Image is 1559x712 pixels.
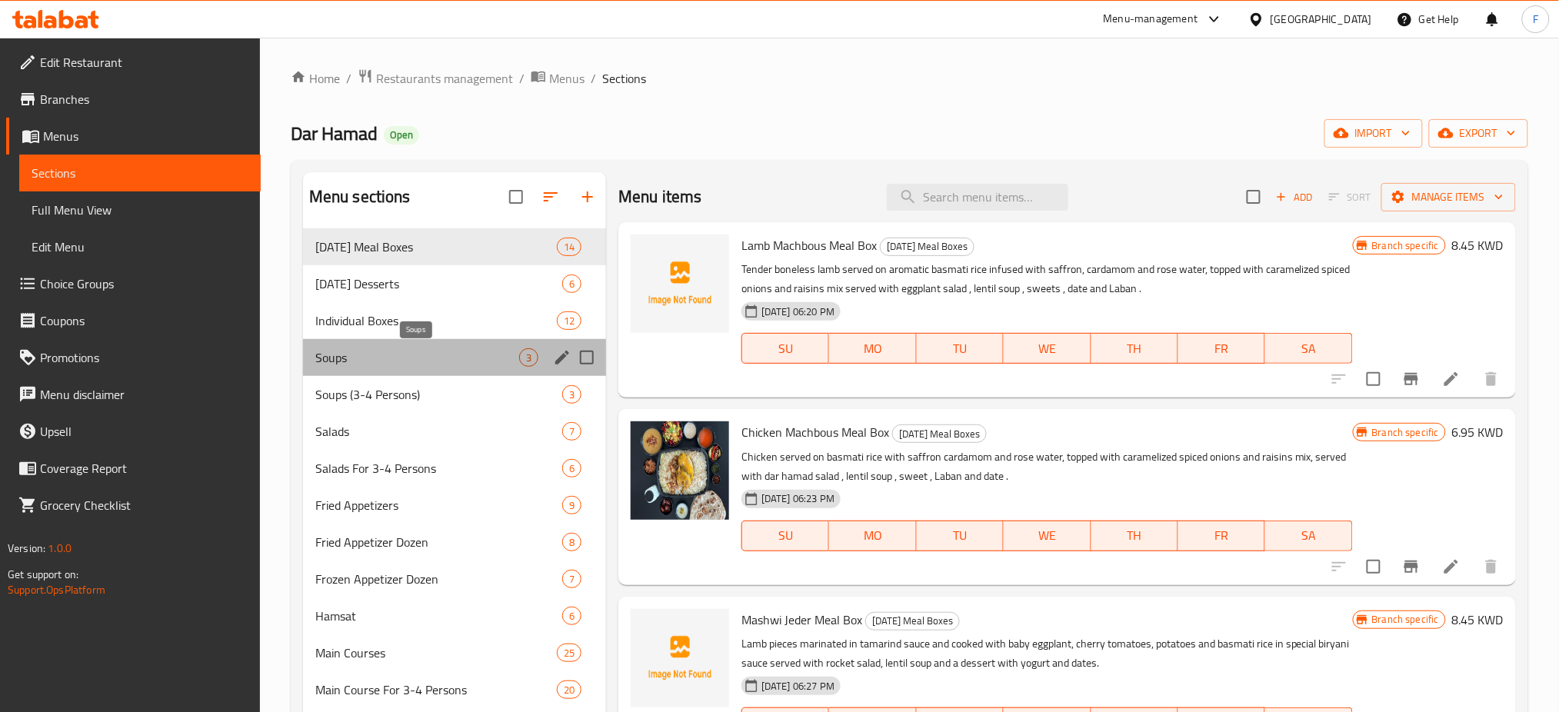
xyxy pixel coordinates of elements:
img: Lamb Machbous Meal Box [631,235,729,333]
p: Lamb pieces marinated in tamarind sauce and cooked with baby eggplant, cherry tomatoes, potatoes ... [741,634,1353,673]
span: WE [1010,338,1084,360]
span: SU [748,338,823,360]
span: F [1533,11,1538,28]
span: SA [1271,524,1346,547]
span: Full Menu View [32,201,248,219]
span: Hamsat [315,607,562,625]
h2: Menu sections [309,185,411,208]
span: Menus [549,69,585,88]
a: Promotions [6,339,261,376]
span: Fried Appetizer Dozen [315,533,562,551]
a: Choice Groups [6,265,261,302]
span: [DATE] Meal Boxes [315,238,557,256]
span: Menu disclaimer [40,385,248,404]
span: [DATE] 06:27 PM [755,679,841,694]
span: 6 [563,461,581,476]
div: Salads For 3-4 Persons [315,459,562,477]
button: SA [1265,521,1352,551]
span: 3 [563,388,581,402]
div: [DATE] Meal Boxes14 [303,228,606,265]
input: search [887,184,1068,211]
span: Grocery Checklist [40,496,248,514]
div: Individual Boxes [315,311,557,330]
span: 1.0.0 [48,538,72,558]
span: Branch specific [1366,612,1445,627]
div: items [557,238,581,256]
span: 12 [558,314,581,328]
div: Hamsat6 [303,597,606,634]
button: WE [1004,333,1091,364]
div: Individual Boxes12 [303,302,606,339]
button: SA [1265,333,1352,364]
div: items [562,274,581,293]
div: items [519,348,538,367]
li: / [519,69,525,88]
div: items [557,311,581,330]
span: Sections [32,164,248,182]
span: Fried Appetizers [315,496,562,514]
img: Chicken Machbous Meal Box [631,421,729,520]
div: items [562,459,581,477]
div: items [557,644,581,662]
div: items [562,607,581,625]
span: FR [1184,338,1259,360]
span: [DATE] Desserts [315,274,562,293]
span: 9 [563,498,581,513]
h6: 6.95 KWD [1452,421,1504,443]
span: Select to update [1357,551,1390,583]
a: Full Menu View [19,191,261,228]
span: Soups (3-4 Persons) [315,385,562,404]
button: export [1429,119,1528,148]
div: items [562,422,581,441]
button: delete [1473,361,1510,398]
a: Sections [19,155,261,191]
div: Ramadan Meal Boxes [315,238,557,256]
span: import [1337,124,1411,143]
span: Sections [602,69,646,88]
button: WE [1004,521,1091,551]
span: TH [1098,524,1172,547]
span: Version: [8,538,45,558]
span: export [1441,124,1516,143]
a: Edit Restaurant [6,44,261,81]
button: Add [1270,185,1319,209]
span: Lamb Machbous Meal Box [741,234,877,257]
button: Add section [569,178,606,215]
button: Manage items [1381,183,1516,211]
span: Select section [1238,181,1270,213]
div: items [557,680,581,699]
span: Frozen Appetizer Dozen [315,570,562,588]
a: Coupons [6,302,261,339]
span: Promotions [40,348,248,367]
h2: Menu items [618,185,702,208]
span: TU [923,524,998,547]
div: [DATE] Desserts6 [303,265,606,302]
a: Coverage Report [6,450,261,487]
button: FR [1178,521,1265,551]
span: Menus [43,127,248,145]
span: MO [835,524,910,547]
span: Add [1274,188,1315,206]
a: Restaurants management [358,68,513,88]
div: Soups (3-4 Persons)3 [303,376,606,413]
div: Open [384,126,419,145]
span: 14 [558,240,581,255]
span: 3 [520,351,538,365]
div: Menu-management [1104,10,1198,28]
a: Edit menu item [1442,370,1461,388]
button: import [1324,119,1423,148]
button: TU [917,521,1004,551]
span: Select all sections [500,181,532,213]
p: Tender boneless lamb served on aromatic basmati rice infused with saffron, cardamom and rose wate... [741,260,1353,298]
button: Branch-specific-item [1393,361,1430,398]
span: Open [384,128,419,141]
div: Ramadan Meal Boxes [892,424,987,443]
div: Salads7 [303,413,606,450]
span: Edit Restaurant [40,53,248,72]
div: Salads [315,422,562,441]
span: TU [923,338,998,360]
